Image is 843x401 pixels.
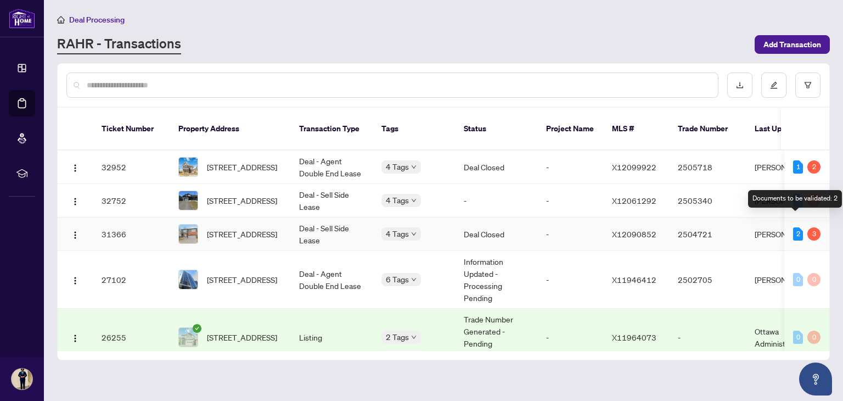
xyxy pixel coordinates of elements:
[746,251,828,309] td: [PERSON_NAME]
[612,332,656,342] span: X11964073
[66,192,84,209] button: Logo
[793,331,803,344] div: 0
[179,158,198,176] img: thumbnail-img
[93,251,170,309] td: 27102
[290,151,373,184] td: Deal - Agent Double End Lease
[9,8,35,29] img: logo
[207,274,277,286] span: [STREET_ADDRESS]
[807,160,820,174] div: 2
[669,108,746,151] th: Trade Number
[290,309,373,366] td: Listing
[93,309,170,366] td: 26255
[93,151,170,184] td: 32952
[69,15,125,25] span: Deal Processing
[386,331,409,343] span: 2 Tags
[207,194,277,207] span: [STREET_ADDRESS]
[71,334,80,343] img: Logo
[807,331,820,344] div: 0
[455,251,537,309] td: Information Updated - Processing Pending
[612,162,656,172] span: X12099922
[66,328,84,346] button: Logo
[386,273,409,286] span: 6 Tags
[799,363,832,396] button: Open asap
[93,218,170,251] td: 31366
[411,231,417,237] span: down
[455,151,537,184] td: Deal Closed
[612,229,656,239] span: X12090852
[755,35,830,54] button: Add Transaction
[455,108,537,151] th: Status
[71,197,80,206] img: Logo
[290,251,373,309] td: Deal - Agent Double End Lease
[290,218,373,251] td: Deal - Sell Side Lease
[411,164,417,170] span: down
[179,270,198,289] img: thumbnail-img
[386,160,409,173] span: 4 Tags
[71,276,80,285] img: Logo
[537,251,603,309] td: -
[66,225,84,243] button: Logo
[736,81,744,89] span: download
[57,35,181,54] a: RAHR - Transactions
[537,218,603,251] td: -
[373,108,455,151] th: Tags
[179,225,198,243] img: thumbnail-img
[386,194,409,207] span: 4 Tags
[66,158,84,176] button: Logo
[411,277,417,282] span: down
[386,227,409,240] span: 4 Tags
[669,251,746,309] td: 2502705
[193,324,201,333] span: check-circle
[612,275,656,285] span: X11946412
[537,309,603,366] td: -
[57,16,65,24] span: home
[669,184,746,218] td: 2505340
[727,73,752,98] button: download
[537,184,603,218] td: -
[807,273,820,286] div: 0
[669,309,746,366] td: -
[746,108,828,151] th: Last Updated By
[537,108,603,151] th: Project Name
[207,331,277,343] span: [STREET_ADDRESS]
[746,151,828,184] td: [PERSON_NAME]
[93,184,170,218] td: 32752
[612,196,656,205] span: X12061292
[207,228,277,240] span: [STREET_ADDRESS]
[793,273,803,286] div: 0
[537,151,603,184] td: -
[455,218,537,251] td: Deal Closed
[179,191,198,210] img: thumbnail-img
[746,184,828,218] td: [PERSON_NAME]
[170,108,290,151] th: Property Address
[669,218,746,251] td: 2504721
[179,328,198,347] img: thumbnail-img
[603,108,669,151] th: MLS #
[207,161,277,173] span: [STREET_ADDRESS]
[748,190,842,208] div: Documents to be validated: 2
[746,218,828,251] td: [PERSON_NAME]
[290,108,373,151] th: Transaction Type
[763,36,821,53] span: Add Transaction
[761,73,786,98] button: edit
[411,198,417,203] span: down
[804,81,812,89] span: filter
[12,369,32,389] img: Profile Icon
[770,81,778,89] span: edit
[455,184,537,218] td: -
[71,231,80,240] img: Logo
[807,227,820,241] div: 3
[746,309,828,366] td: Ottawa Administrator
[455,309,537,366] td: Trade Number Generated - Pending Information
[290,184,373,218] td: Deal - Sell Side Lease
[66,271,84,288] button: Logo
[411,335,417,340] span: down
[795,73,820,98] button: filter
[793,227,803,241] div: 2
[71,164,80,172] img: Logo
[793,160,803,174] div: 1
[669,151,746,184] td: 2505718
[93,108,170,151] th: Ticket Number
